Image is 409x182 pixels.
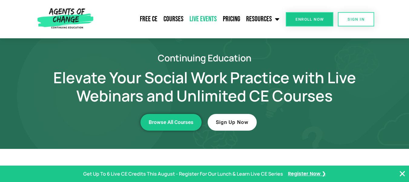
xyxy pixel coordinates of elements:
a: Register Now ❯ [288,170,326,178]
a: SIGN IN [338,12,374,26]
span: Browse All Courses [149,120,193,125]
button: Close Banner [399,170,406,177]
a: Enroll Now [286,12,333,26]
span: Sign Up Now [216,120,249,125]
a: Free CE [137,12,160,27]
a: Pricing [220,12,243,27]
nav: Menu [96,12,283,27]
a: Courses [160,12,186,27]
p: Get Up To 6 Live CE Credits This August - Register For Our Lunch & Learn Live CE Series [83,170,283,178]
a: Live Events [186,12,220,27]
a: Browse All Courses [140,114,202,131]
h1: Elevate Your Social Work Practice with Live Webinars and Unlimited CE Courses [32,68,377,105]
a: Sign Up Now [208,114,257,131]
a: Resources [243,12,282,27]
span: Enroll Now [295,17,324,21]
h2: Continuing Education [32,53,377,62]
span: SIGN IN [348,17,364,21]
